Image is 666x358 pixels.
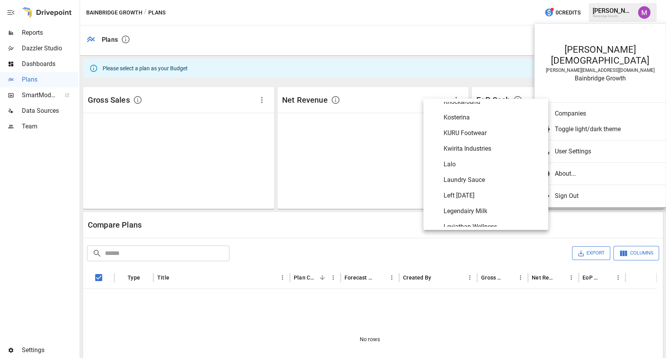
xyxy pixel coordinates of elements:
[555,125,653,134] span: Toggle light/dark theme
[555,109,653,118] span: Companies
[444,222,542,232] span: Leviathan Wellness
[444,113,542,122] span: Kosterina
[542,68,658,73] div: [PERSON_NAME][EMAIL_ADDRESS][DOMAIN_NAME]
[555,169,653,178] span: About...
[555,191,653,201] span: Sign Out
[444,97,542,107] span: Knockaround
[444,207,542,216] span: Legendairy Milk
[555,147,659,156] span: User Settings
[444,175,542,185] span: Laundry Sauce
[542,44,658,66] div: [PERSON_NAME][DEMOGRAPHIC_DATA]
[444,128,542,138] span: KURU Footwear
[444,191,542,200] span: Left [DATE]
[444,144,542,153] span: Kwirita Industries
[542,75,658,82] div: Bainbridge Growth
[444,160,542,169] span: Lalo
